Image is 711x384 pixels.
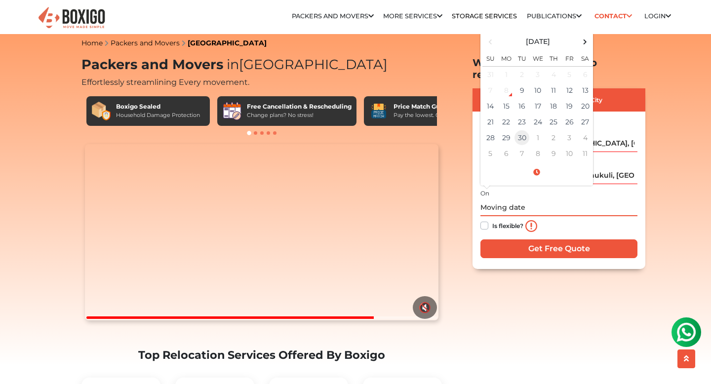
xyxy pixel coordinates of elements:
[579,35,592,48] span: Next Month
[81,77,249,87] span: Effortlessly streamlining Every movement.
[394,102,469,111] div: Price Match Guarantee
[561,49,577,67] th: Fr
[292,12,374,20] a: Packers and Movers
[577,49,593,67] th: Sa
[222,101,242,121] img: Free Cancellation & Rescheduling
[81,57,442,73] h1: Packers and Movers
[111,38,180,47] a: Packers and Movers
[10,10,30,30] img: whatsapp-icon.svg
[514,49,530,67] th: Tu
[223,56,388,73] span: [GEOGRAPHIC_DATA]
[473,57,645,80] h2: Where are you going to relocate?
[546,49,561,67] th: Th
[482,49,498,67] th: Su
[480,199,637,216] input: Moving date
[530,49,546,67] th: We
[91,101,111,121] img: Boxigo Sealed
[484,35,497,48] span: Previous Month
[227,56,239,73] span: in
[81,38,103,47] a: Home
[81,348,442,362] h2: Top Relocation Services Offered By Boxigo
[480,189,489,198] label: On
[482,168,591,177] a: Select Time
[644,12,671,20] a: Login
[591,8,635,24] a: Contact
[527,12,582,20] a: Publications
[394,111,469,119] div: Pay the lowest. Guaranteed!
[525,220,537,232] img: info
[37,6,106,30] img: Boxigo
[85,144,438,321] video: Your browser does not support the video tag.
[677,349,695,368] button: scroll up
[383,12,442,20] a: More services
[498,49,514,67] th: Mo
[492,220,523,230] label: Is flexible?
[498,35,577,49] th: Select Month
[116,102,200,111] div: Boxigo Sealed
[480,239,637,258] input: Get Free Quote
[247,111,352,119] div: Change plans? No stress!
[499,83,513,98] div: 8
[452,12,517,20] a: Storage Services
[188,38,267,47] a: [GEOGRAPHIC_DATA]
[116,111,200,119] div: Household Damage Protection
[247,102,352,111] div: Free Cancellation & Rescheduling
[369,101,389,121] img: Price Match Guarantee
[413,296,437,319] button: 🔇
